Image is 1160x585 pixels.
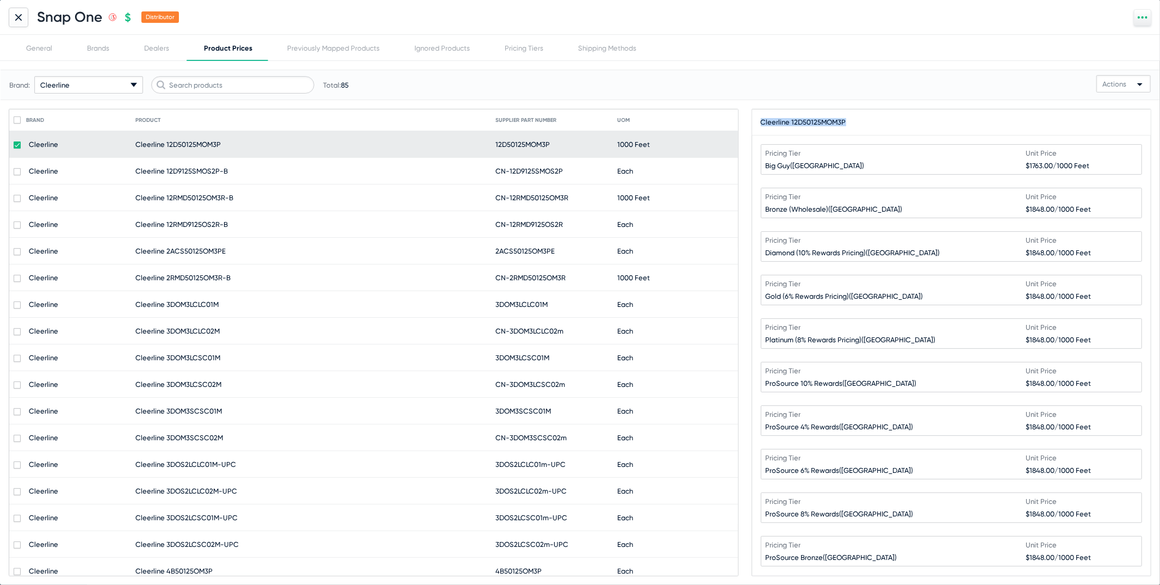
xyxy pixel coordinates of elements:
[1054,423,1091,431] span: /1000 Feet
[1026,497,1137,506] span: Unit Price
[87,44,109,52] div: Brands
[1026,162,1029,170] span: $
[29,247,58,255] span: Cleerline
[862,336,936,344] span: ([GEOGRAPHIC_DATA])
[505,44,543,52] div: Pricing Tiers
[766,379,1026,387] span: ProSource 10% Rewards
[617,487,633,495] span: Each
[14,116,54,124] div: Brand
[1026,410,1137,418] span: Unit Price
[617,274,650,282] span: 1000 Feet
[617,514,633,522] span: Each
[1102,80,1126,88] span: Actions
[1026,466,1029,475] span: $
[866,249,940,257] span: ([GEOGRAPHIC_DATA])
[29,300,58,309] span: Cleerline
[26,44,52,52] div: General
[843,379,917,387] span: ([GEOGRAPHIC_DATA])
[1054,510,1091,518] span: /1000 Feet
[29,540,58,549] span: Cleerline
[495,354,549,362] span: 3DOM3LCSC01M
[766,410,1026,418] span: Pricing Tier
[287,44,380,52] div: Previously Mapped Products
[495,540,568,549] span: 3DOS2LCSC02m-UPC
[766,466,1026,475] span: ProSource 6% Rewards
[823,553,897,562] span: ([GEOGRAPHIC_DATA])
[141,11,179,23] span: Distributor
[29,487,58,495] span: Cleerline
[495,117,566,124] div: Supplier Part number
[1054,553,1091,562] span: /1000 Feet
[766,423,1026,431] span: ProSource 4% Rewards
[495,220,563,229] span: CN-12RMD9125OS2R
[1026,367,1137,375] span: Unit Price
[1026,162,1137,170] span: 1763.00
[135,247,226,255] span: Cleerline 2ACS50125OM3PE
[1054,249,1091,257] span: /1000 Feet
[1026,249,1137,257] span: 1848.00
[135,327,220,335] span: Cleerline 3DOM3LCLC02M
[1026,249,1029,257] span: $
[1026,336,1137,344] span: 1848.00
[135,300,219,309] span: Cleerline 3DOM3LCLC01M
[1026,205,1137,213] span: 1848.00
[1026,205,1029,213] span: $
[29,407,58,415] span: Cleerline
[414,44,470,52] div: Ignored Products
[29,460,58,469] span: Cleerline
[29,380,58,389] span: Cleerline
[1026,510,1029,518] span: $
[1026,193,1137,201] span: Unit Price
[29,167,58,175] span: Cleerline
[1026,553,1029,562] span: $
[1026,553,1137,562] span: 1848.00
[1026,292,1029,300] span: $
[495,514,567,522] span: 3DOS2LCSC01m-UPC
[1053,162,1089,170] span: /1000 Feet
[766,193,1026,201] span: Pricing Tier
[617,140,650,149] span: 1000 Feet
[495,194,568,202] span: CN-12RMD50125OM3R
[766,249,1026,257] span: Diamond (10% Rewards Pricing)
[766,292,1026,300] span: Gold (6% Rewards Pricing)
[495,247,555,255] span: 2ACS50125OM3PE
[495,434,567,442] span: CN-3DOM3SCSC02m
[1026,454,1137,462] span: Unit Price
[29,434,58,442] span: Cleerline
[495,460,566,469] span: 3DOS2LCLC01m-UPC
[135,434,223,442] span: Cleerline 3DOM3SCSC02M
[495,300,548,309] span: 3DOM3LCLC01M
[617,300,633,309] span: Each
[341,81,349,89] span: 85
[135,487,237,495] span: Cleerline 3DOS2LCLC02M-UPC
[617,167,633,175] span: Each
[204,44,252,52] div: Product Prices
[617,434,633,442] span: Each
[135,117,170,124] div: Product
[9,81,30,89] span: Brand:
[135,354,220,362] span: Cleerline 3DOM3LCSC01M
[766,553,1026,562] span: ProSource Bronze
[135,540,239,549] span: Cleerline 3DOS2LCSC02M-UPC
[1054,292,1091,300] span: /1000 Feet
[1026,236,1137,244] span: Unit Price
[617,354,633,362] span: Each
[135,460,236,469] span: Cleerline 3DOS2LCLC01M-UPC
[617,540,633,549] span: Each
[617,117,630,124] div: UOM
[849,292,923,300] span: ([GEOGRAPHIC_DATA])
[144,44,169,52] div: Dealers
[766,541,1026,549] span: Pricing Tier
[135,117,160,124] div: Product
[617,327,633,335] span: Each
[1054,205,1091,213] span: /1000 Feet
[495,567,542,575] span: 4B50125OM3P
[495,327,563,335] span: CN-3DOM3LCLC02m
[495,380,565,389] span: CN-3DOM3LCSC02m
[29,354,58,362] span: Cleerline
[37,9,102,26] h1: Snap One
[761,118,1066,126] div: Cleerline 12D50125MOM3P
[135,380,221,389] span: Cleerline 3DOM3LCSC02M
[135,194,233,202] span: Cleerline 12RMD50125OM3R-B
[40,81,70,89] span: Cleerline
